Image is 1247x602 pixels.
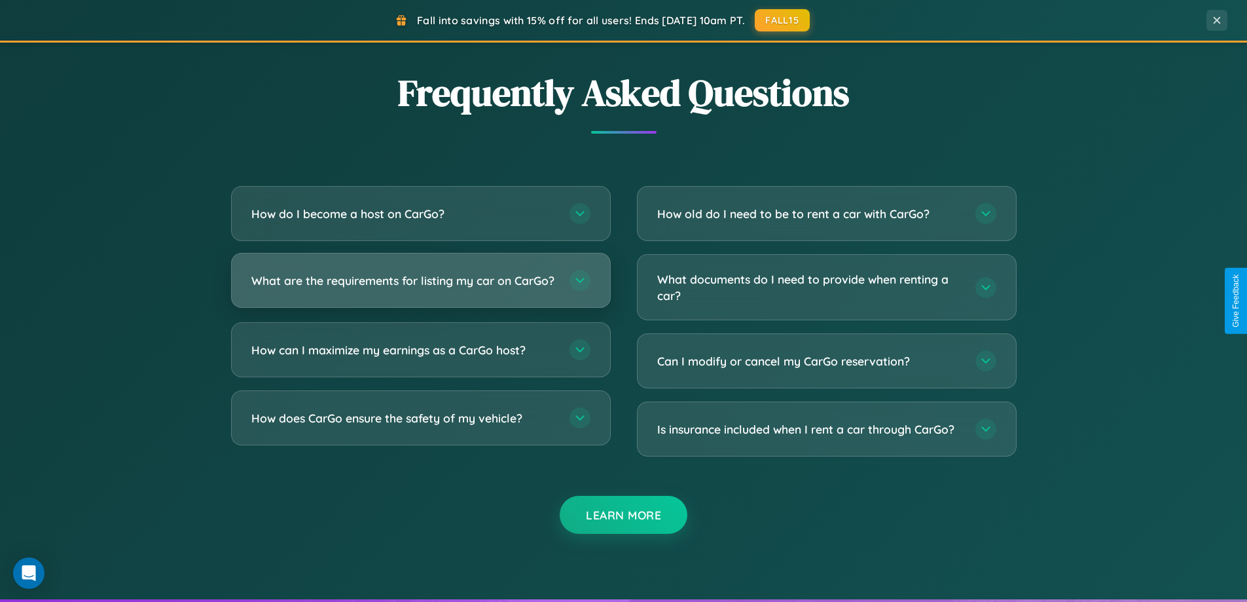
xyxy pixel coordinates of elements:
h2: Frequently Asked Questions [231,67,1017,118]
h3: How can I maximize my earnings as a CarGo host? [251,342,556,358]
h3: Is insurance included when I rent a car through CarGo? [657,421,962,438]
div: Open Intercom Messenger [13,557,45,589]
h3: What are the requirements for listing my car on CarGo? [251,273,556,289]
button: Learn More [560,496,687,534]
h3: What documents do I need to provide when renting a car? [657,271,962,303]
h3: How do I become a host on CarGo? [251,206,556,222]
h3: How does CarGo ensure the safety of my vehicle? [251,410,556,426]
button: FALL15 [755,9,810,31]
h3: Can I modify or cancel my CarGo reservation? [657,353,962,369]
div: Give Feedback [1231,274,1240,328]
span: Fall into savings with 15% off for all users! Ends [DATE] 10am PT. [417,14,745,27]
h3: How old do I need to be to rent a car with CarGo? [657,206,962,222]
